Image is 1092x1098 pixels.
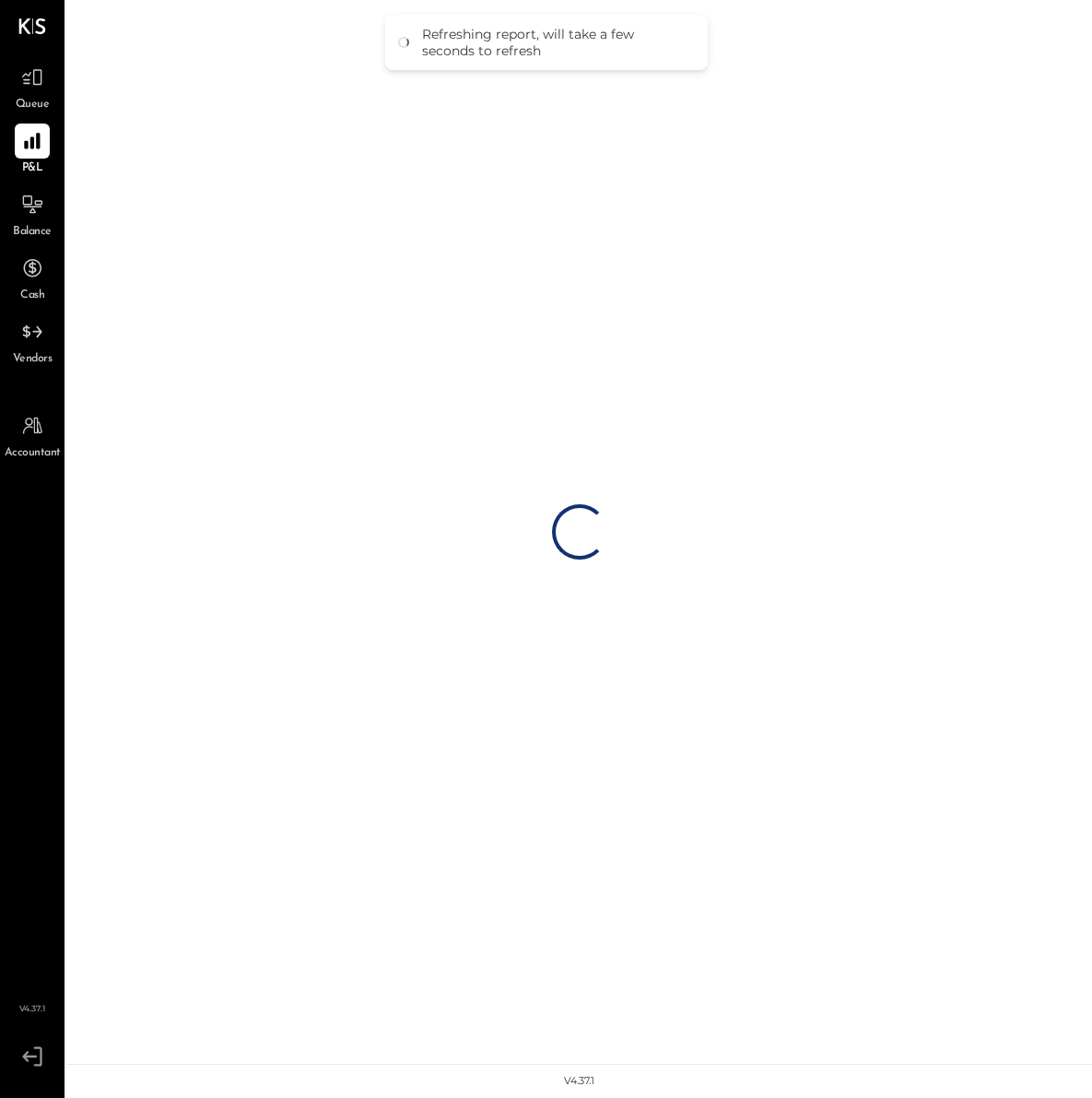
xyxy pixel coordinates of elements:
span: P&L [22,160,43,177]
span: Cash [20,288,44,304]
a: Cash [1,251,64,304]
div: v 4.37.1 [564,1074,594,1089]
a: Balance [1,187,64,241]
a: P&L [1,124,64,177]
span: Balance [13,224,52,241]
a: Vendors [1,314,64,368]
div: Refreshing report, will take a few seconds to refresh [422,26,689,59]
a: Accountant [1,408,64,462]
span: Vendors [13,351,53,368]
span: Queue [16,97,50,113]
a: Queue [1,60,64,113]
span: Accountant [5,445,61,462]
